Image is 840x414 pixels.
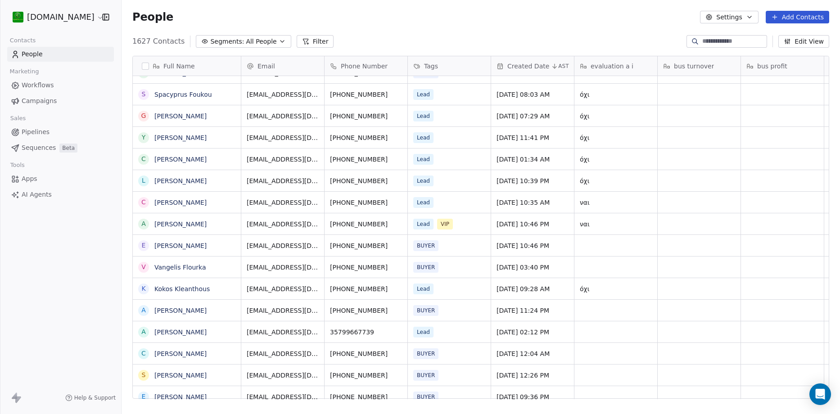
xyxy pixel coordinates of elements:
[241,56,324,76] div: Email
[558,63,569,70] span: AST
[658,56,741,76] div: bus turnover
[247,198,319,207] span: [EMAIL_ADDRESS][DOMAIN_NAME]
[154,112,207,120] a: [PERSON_NAME]
[700,11,758,23] button: Settings
[330,306,402,315] span: [PHONE_NUMBER]
[497,328,569,337] span: [DATE] 02:12 PM
[22,174,37,184] span: Apps
[154,328,207,336] a: [PERSON_NAME]
[580,176,652,185] span: όχι
[154,393,207,400] a: [PERSON_NAME]
[154,372,207,379] a: [PERSON_NAME]
[413,327,434,337] span: Lead
[413,262,438,273] span: BUYER
[141,219,146,229] div: A
[154,156,207,163] a: [PERSON_NAME]
[141,284,145,293] div: K
[591,62,633,71] span: evaluation a i
[757,62,787,71] span: bus profit
[132,10,173,24] span: People
[132,36,185,47] span: 1627 Contacts
[247,176,319,185] span: [EMAIL_ADDRESS][DOMAIN_NAME]
[413,111,434,121] span: Lead
[6,158,28,172] span: Tools
[497,155,569,164] span: [DATE] 01:34 AM
[247,90,319,99] span: [EMAIL_ADDRESS][DOMAIN_NAME]
[413,240,438,251] span: BUYER
[7,187,114,202] a: AI Agents
[141,262,146,272] div: V
[141,111,146,121] div: G
[11,9,96,25] button: [DOMAIN_NAME]
[330,371,402,380] span: [PHONE_NUMBER]
[141,327,146,337] div: A
[330,328,402,337] span: 35799667739
[413,175,434,186] span: Lead
[22,96,57,106] span: Campaigns
[22,81,54,90] span: Workflows
[154,307,207,314] a: [PERSON_NAME]
[247,155,319,164] span: [EMAIL_ADDRESS][DOMAIN_NAME]
[247,371,319,380] span: [EMAIL_ADDRESS][DOMAIN_NAME]
[247,263,319,272] span: [EMAIL_ADDRESS][DOMAIN_NAME]
[154,350,207,357] a: [PERSON_NAME]
[210,37,244,46] span: Segments:
[413,391,438,402] span: BUYER
[247,392,319,401] span: [EMAIL_ADDRESS][DOMAIN_NAME]
[413,197,434,208] span: Lead
[497,220,569,229] span: [DATE] 10:46 PM
[413,89,434,100] span: Lead
[6,65,43,78] span: Marketing
[142,133,146,142] div: Y
[154,285,210,292] a: Kokos Kleanthous
[330,349,402,358] span: [PHONE_NUMBER]
[413,219,434,229] span: Lead
[507,62,549,71] span: Created Date
[497,306,569,315] span: [DATE] 11:24 PM
[580,198,652,207] span: ναι
[330,90,402,99] span: [PHONE_NUMBER]
[27,11,95,23] span: [DOMAIN_NAME]
[497,112,569,121] span: [DATE] 07:29 AM
[580,284,652,293] span: όχι
[74,394,116,401] span: Help & Support
[330,133,402,142] span: [PHONE_NUMBER]
[22,127,50,137] span: Pipelines
[766,11,829,23] button: Add Contacts
[497,241,569,250] span: [DATE] 10:46 PM
[580,112,652,121] span: όχι
[497,90,569,99] span: [DATE] 08:03 AM
[154,91,212,98] a: Spacyprus Foukou
[413,305,438,316] span: BUYER
[142,392,146,401] div: E
[341,62,388,71] span: Phone Number
[142,370,146,380] div: S
[65,394,116,401] a: Help & Support
[154,242,207,249] a: [PERSON_NAME]
[580,220,652,229] span: ναι
[247,241,319,250] span: [EMAIL_ADDRESS][DOMAIN_NAME]
[154,134,207,141] a: [PERSON_NAME]
[247,306,319,315] span: [EMAIL_ADDRESS][DOMAIN_NAME]
[580,155,652,164] span: όχι
[778,35,829,48] button: Edit View
[7,47,114,62] a: People
[141,349,146,358] div: C
[7,78,114,93] a: Workflows
[141,306,146,315] div: A
[437,219,453,229] span: VIP
[246,37,276,46] span: All People
[497,176,569,185] span: [DATE] 10:39 PM
[330,198,402,207] span: [PHONE_NUMBER]
[330,176,402,185] span: [PHONE_NUMBER]
[325,56,407,76] div: Phone Number
[247,349,319,358] span: [EMAIL_ADDRESS][DOMAIN_NAME]
[247,328,319,337] span: [EMAIL_ADDRESS][DOMAIN_NAME]
[142,90,146,99] div: S
[497,371,569,380] span: [DATE] 12:26 PM
[22,190,52,199] span: AI Agents
[247,133,319,142] span: [EMAIL_ADDRESS][DOMAIN_NAME]
[142,176,145,185] div: L
[59,144,77,153] span: Beta
[580,133,652,142] span: όχι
